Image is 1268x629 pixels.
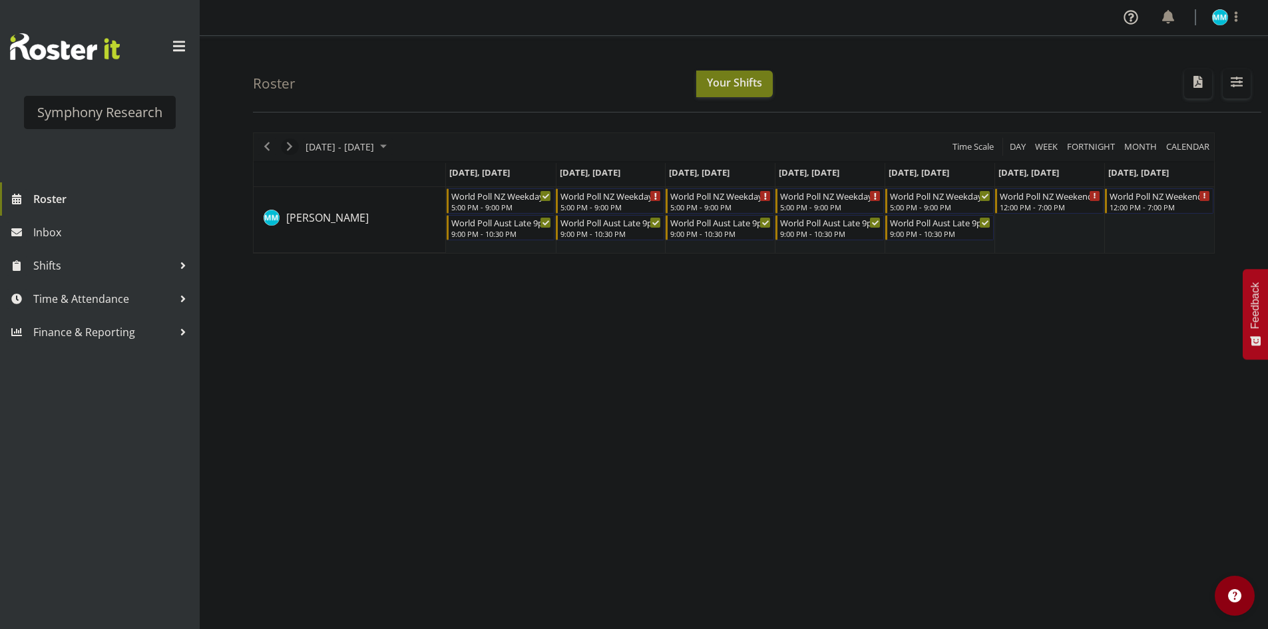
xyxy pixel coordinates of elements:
[1249,282,1261,329] span: Feedback
[1000,189,1100,202] div: World Poll NZ Weekends
[446,187,1214,253] table: Timeline Week of August 29, 2025
[33,289,173,309] span: Time & Attendance
[278,133,301,161] div: next period
[451,228,552,239] div: 9:00 PM - 10:30 PM
[37,103,162,122] div: Symphony Research
[560,166,620,178] span: [DATE], [DATE]
[286,210,369,225] span: [PERSON_NAME]
[889,166,949,178] span: [DATE], [DATE]
[780,202,881,212] div: 5:00 PM - 9:00 PM
[995,188,1104,214] div: Murphy Mulholland"s event - World Poll NZ Weekends Begin From Saturday, August 30, 2025 at 12:00:...
[33,222,193,242] span: Inbox
[779,166,839,178] span: [DATE], [DATE]
[33,189,193,209] span: Roster
[885,215,994,240] div: Murphy Mulholland"s event - World Poll Aust Late 9p~10:30p Begin From Friday, August 29, 2025 at ...
[1105,188,1213,214] div: Murphy Mulholland"s event - World Poll NZ Weekends Begin From Sunday, August 31, 2025 at 12:00:00...
[451,202,552,212] div: 5:00 PM - 9:00 PM
[1164,138,1212,155] button: Month
[1223,69,1251,99] button: Filter Shifts
[254,187,446,253] td: Murphy Mulholland resource
[286,210,369,226] a: [PERSON_NAME]
[304,138,393,155] button: August 2025
[560,228,661,239] div: 9:00 PM - 10:30 PM
[556,188,664,214] div: Murphy Mulholland"s event - World Poll NZ Weekdays Begin From Tuesday, August 26, 2025 at 5:00:00...
[1110,189,1210,202] div: World Poll NZ Weekends
[1008,138,1027,155] span: Day
[1243,269,1268,359] button: Feedback - Show survey
[560,202,661,212] div: 5:00 PM - 9:00 PM
[1066,138,1116,155] span: Fortnight
[556,215,664,240] div: Murphy Mulholland"s event - World Poll Aust Late 9p~10:30p Begin From Tuesday, August 26, 2025 at...
[890,189,990,202] div: World Poll NZ Weekdays
[890,216,990,229] div: World Poll Aust Late 9p~10:30p
[1033,138,1060,155] button: Timeline Week
[775,188,884,214] div: Murphy Mulholland"s event - World Poll NZ Weekdays Begin From Thursday, August 28, 2025 at 5:00:0...
[560,189,661,202] div: World Poll NZ Weekdays
[998,166,1059,178] span: [DATE], [DATE]
[670,216,771,229] div: World Poll Aust Late 9p~10:30p
[951,138,996,155] button: Time Scale
[670,189,771,202] div: World Poll NZ Weekdays
[1034,138,1059,155] span: Week
[885,188,994,214] div: Murphy Mulholland"s event - World Poll NZ Weekdays Begin From Friday, August 29, 2025 at 5:00:00 ...
[1110,202,1210,212] div: 12:00 PM - 7:00 PM
[669,166,730,178] span: [DATE], [DATE]
[253,132,1215,254] div: Timeline Week of August 29, 2025
[780,216,881,229] div: World Poll Aust Late 9p~10:30p
[670,228,771,239] div: 9:00 PM - 10:30 PM
[1165,138,1211,155] span: calendar
[560,216,661,229] div: World Poll Aust Late 9p~10:30p
[780,228,881,239] div: 9:00 PM - 10:30 PM
[780,189,881,202] div: World Poll NZ Weekdays
[696,71,773,97] button: Your Shifts
[10,33,120,60] img: Rosterit website logo
[951,138,995,155] span: Time Scale
[1228,589,1241,602] img: help-xxl-2.png
[447,215,555,240] div: Murphy Mulholland"s event - World Poll Aust Late 9p~10:30p Begin From Monday, August 25, 2025 at ...
[33,322,173,342] span: Finance & Reporting
[775,215,884,240] div: Murphy Mulholland"s event - World Poll Aust Late 9p~10:30p Begin From Thursday, August 28, 2025 a...
[666,215,774,240] div: Murphy Mulholland"s event - World Poll Aust Late 9p~10:30p Begin From Wednesday, August 27, 2025 ...
[253,76,296,91] h4: Roster
[890,202,990,212] div: 5:00 PM - 9:00 PM
[1212,9,1228,25] img: murphy-mulholland11450.jpg
[33,256,173,276] span: Shifts
[258,138,276,155] button: Previous
[447,188,555,214] div: Murphy Mulholland"s event - World Poll NZ Weekdays Begin From Monday, August 25, 2025 at 5:00:00 ...
[1184,69,1212,99] button: Download a PDF of the roster according to the set date range.
[281,138,299,155] button: Next
[1122,138,1160,155] button: Timeline Month
[451,216,552,229] div: World Poll Aust Late 9p~10:30p
[1000,202,1100,212] div: 12:00 PM - 7:00 PM
[1108,166,1169,178] span: [DATE], [DATE]
[304,138,375,155] span: [DATE] - [DATE]
[451,189,552,202] div: World Poll NZ Weekdays
[1123,138,1158,155] span: Month
[1065,138,1118,155] button: Fortnight
[666,188,774,214] div: Murphy Mulholland"s event - World Poll NZ Weekdays Begin From Wednesday, August 27, 2025 at 5:00:...
[449,166,510,178] span: [DATE], [DATE]
[670,202,771,212] div: 5:00 PM - 9:00 PM
[301,133,395,161] div: August 25 - 31, 2025
[890,228,990,239] div: 9:00 PM - 10:30 PM
[1008,138,1028,155] button: Timeline Day
[256,133,278,161] div: previous period
[707,75,762,90] span: Your Shifts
